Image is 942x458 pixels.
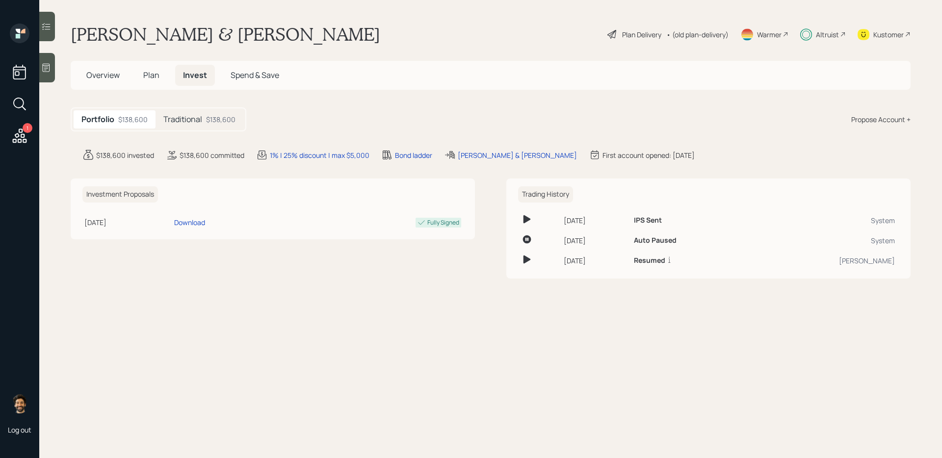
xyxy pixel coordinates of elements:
span: Spend & Save [231,70,279,80]
h6: Auto Paused [634,236,677,245]
div: Bond ladder [395,150,432,160]
div: First account opened: [DATE] [602,150,695,160]
h1: [PERSON_NAME] & [PERSON_NAME] [71,24,380,45]
div: $138,600 [206,114,235,125]
div: $138,600 committed [180,150,244,160]
div: System [753,235,895,246]
div: Fully Signed [427,218,459,227]
div: 1 [23,123,32,133]
h6: Resumed [634,256,665,265]
div: $138,600 [118,114,148,125]
div: [DATE] [564,255,626,266]
span: Overview [86,70,120,80]
div: Kustomer [873,29,904,40]
div: Log out [8,425,31,434]
h6: Trading History [518,186,573,203]
h5: Portfolio [81,115,114,124]
div: 1% | 25% discount | max $5,000 [270,150,369,160]
div: $138,600 invested [96,150,154,160]
div: [DATE] [84,217,170,228]
img: eric-schwartz-headshot.png [10,394,29,413]
div: Altruist [816,29,839,40]
div: Propose Account + [851,114,911,125]
div: Download [174,217,205,228]
h6: IPS Sent [634,216,662,225]
div: [PERSON_NAME] [753,255,895,266]
div: [PERSON_NAME] & [PERSON_NAME] [458,150,577,160]
span: Plan [143,70,159,80]
div: System [753,215,895,226]
div: • (old plan-delivery) [666,29,729,40]
div: [DATE] [564,235,626,246]
div: [DATE] [564,215,626,226]
h5: Traditional [163,115,202,124]
h6: Investment Proposals [82,186,158,203]
span: Invest [183,70,207,80]
div: Warmer [757,29,782,40]
div: Plan Delivery [622,29,661,40]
